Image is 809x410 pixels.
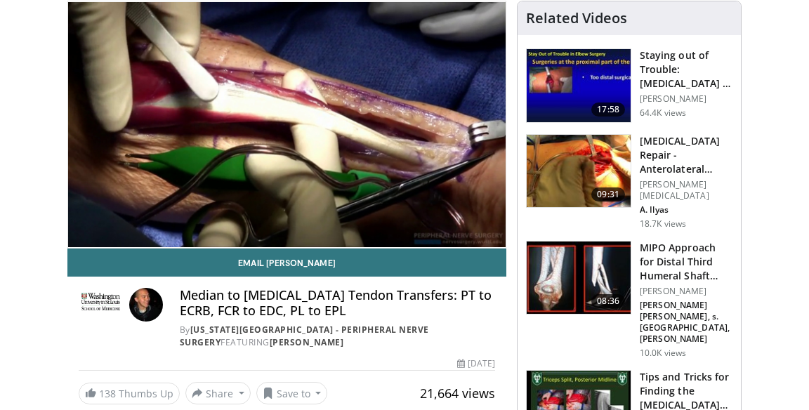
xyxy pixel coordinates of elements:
[640,241,732,283] h3: MIPO Approach for Distal Third Humeral Shaft [MEDICAL_DATA]
[67,249,506,277] a: Email [PERSON_NAME]
[180,324,495,349] div: By FEATURING
[420,385,495,402] span: 21,664 views
[640,107,686,119] p: 64.4K views
[129,288,163,322] img: Avatar
[640,179,732,201] p: [PERSON_NAME] [MEDICAL_DATA]
[185,382,251,404] button: Share
[591,187,625,201] span: 09:31
[79,288,124,322] img: Washington University School of Medicine - Peripheral Nerve Surgery
[527,242,631,315] img: d4887ced-d35b-41c5-9c01-de8d228990de.150x105_q85_crop-smart_upscale.jpg
[526,48,732,123] a: 17:58 Staying out of Trouble: [MEDICAL_DATA] in Distal [MEDICAL_DATA], Dis… [PERSON_NAME] 64.4K v...
[640,286,732,297] p: [PERSON_NAME]
[180,324,429,348] a: [US_STATE][GEOGRAPHIC_DATA] - Peripheral Nerve Surgery
[640,348,686,359] p: 10.0K views
[640,48,732,91] h3: Staying out of Trouble: [MEDICAL_DATA] in Distal [MEDICAL_DATA], Dis…
[640,204,732,216] p: A. Ilyas
[527,49,631,122] img: Q2xRg7exoPLTwO8X4xMDoxOjB1O8AjAz_1.150x105_q85_crop-smart_upscale.jpg
[640,134,732,176] h3: [MEDICAL_DATA] Repair - Anterolateral Approach
[270,336,344,348] a: [PERSON_NAME]
[457,357,495,370] div: [DATE]
[526,134,732,230] a: 09:31 [MEDICAL_DATA] Repair - Anterolateral Approach [PERSON_NAME] [MEDICAL_DATA] A. Ilyas 18.7K ...
[640,93,732,105] p: [PERSON_NAME]
[527,135,631,208] img: fd3b349a-9860-460e-a03a-0db36c4d1252.150x105_q85_crop-smart_upscale.jpg
[640,218,686,230] p: 18.7K views
[591,102,625,117] span: 17:58
[79,383,180,404] a: 138 Thumbs Up
[180,288,495,318] h4: Median to [MEDICAL_DATA] Tendon Transfers: PT to ECRB, FCR to EDC, PL to EPL
[68,1,506,248] video-js: Video Player
[526,241,732,359] a: 08:36 MIPO Approach for Distal Third Humeral Shaft [MEDICAL_DATA] [PERSON_NAME] [PERSON_NAME] [PE...
[256,382,328,404] button: Save to
[526,10,627,27] h4: Related Videos
[640,300,732,345] p: [PERSON_NAME] [PERSON_NAME], s. [GEOGRAPHIC_DATA], [PERSON_NAME]
[591,294,625,308] span: 08:36
[99,387,116,400] span: 138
